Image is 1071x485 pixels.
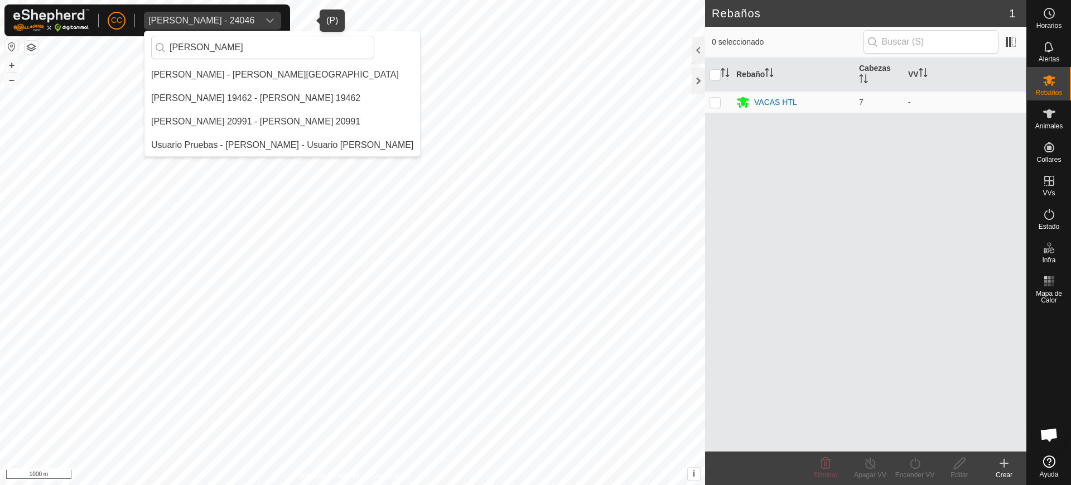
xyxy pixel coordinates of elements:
[373,470,410,481] a: Contáctenos
[848,470,893,480] div: Apagar VV
[144,64,420,86] li: Alarcia Monja Farm
[144,64,420,156] ul: Option List
[144,87,420,109] li: GREGORIO HERNANDEZ BLAZQUEZ 19462
[1035,123,1063,129] span: Animales
[295,470,359,481] a: Política de Privacidad
[919,70,928,79] p-sorticon: Activar para ordenar
[859,98,863,107] span: 7
[712,7,1009,20] h2: Rebaños
[1042,257,1055,263] span: Infra
[5,59,18,72] button: +
[937,470,982,480] div: Editar
[712,36,863,48] span: 0 seleccionado
[151,36,374,59] input: Buscar por región, país, empresa o propiedad
[732,58,855,92] th: Rebaño
[855,58,904,92] th: Cabezas
[151,138,413,152] div: Usuario Pruebas - [PERSON_NAME] - Usuario [PERSON_NAME]
[813,471,837,479] span: Eliminar
[904,58,1026,92] th: VV
[982,470,1026,480] div: Crear
[1039,223,1059,230] span: Estado
[1040,471,1059,478] span: Ayuda
[1030,290,1068,304] span: Mapa de Calor
[1009,5,1015,22] span: 1
[144,12,259,30] span: Melquiades Almagro Garcia - 24046
[859,76,868,85] p-sorticon: Activar para ordenar
[111,15,122,26] span: CC
[5,40,18,54] button: Restablecer Mapa
[151,68,399,81] div: [PERSON_NAME] - [PERSON_NAME][GEOGRAPHIC_DATA]
[13,9,89,32] img: Logo Gallagher
[259,12,281,30] div: dropdown trigger
[1039,56,1059,63] span: Alertas
[1036,156,1061,163] span: Collares
[754,97,797,108] div: VACAS HTL
[1035,89,1062,96] span: Rebaños
[693,469,695,478] span: i
[863,30,998,54] input: Buscar (S)
[25,41,38,54] button: Capas del Mapa
[904,91,1026,113] td: -
[151,115,360,128] div: [PERSON_NAME] 20991 - [PERSON_NAME] 20991
[721,70,730,79] p-sorticon: Activar para ordenar
[5,73,18,87] button: –
[1027,451,1071,482] a: Ayuda
[893,470,937,480] div: Encender VV
[144,134,420,156] li: Usuario Pruebas - Gregorio Alarcia
[688,468,700,480] button: i
[144,111,420,133] li: GREGORIO MIGUEL GASPAR TORROBA 20991
[151,92,360,105] div: [PERSON_NAME] 19462 - [PERSON_NAME] 19462
[765,70,774,79] p-sorticon: Activar para ordenar
[1033,418,1066,452] div: Chat abierto
[148,16,254,25] div: [PERSON_NAME] - 24046
[1036,22,1062,29] span: Horarios
[1043,190,1055,196] span: VVs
